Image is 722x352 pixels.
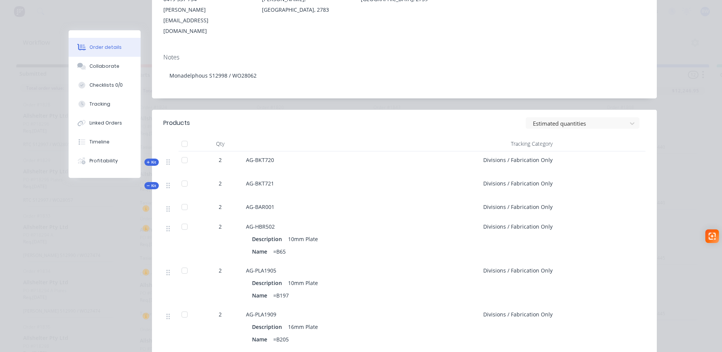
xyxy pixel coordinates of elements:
[470,306,556,350] div: Divisions / Fabrication Only
[470,262,556,306] div: Divisions / Fabrication Only
[89,82,123,89] div: Checklists 0/0
[252,321,285,332] div: Description
[246,156,274,164] span: AG-BKT720
[144,182,159,189] button: Kit
[89,63,119,70] div: Collaborate
[163,118,190,128] div: Products
[470,218,556,262] div: Divisions / Fabrication Only
[270,290,292,301] div: =B197
[69,57,141,76] button: Collaborate
[163,54,645,61] div: Notes
[219,223,222,231] span: 2
[163,5,250,36] div: [PERSON_NAME][EMAIL_ADDRESS][DOMAIN_NAME]
[470,198,556,218] div: Divisions / Fabrication Only
[246,203,274,210] span: AG-BAR001
[163,64,645,87] div: Monadelphous S12998 / WO28062
[252,246,270,257] div: Name
[285,321,321,332] div: 16mm Plate
[89,120,122,126] div: Linked Orders
[147,159,157,165] span: Kit
[470,151,556,175] div: Divisions / Fabrication Only
[285,277,321,288] div: 10mm Plate
[147,183,157,188] span: Kit
[252,290,270,301] div: Name
[89,101,110,107] div: Tracking
[246,180,274,187] span: AG-BKT721
[69,132,141,151] button: Timeline
[219,156,222,164] span: 2
[252,234,285,245] div: Description
[144,159,159,166] button: Kit
[270,334,292,345] div: =B205
[219,266,222,274] span: 2
[197,136,243,151] div: Qty
[470,175,556,198] div: Divisions / Fabrication Only
[246,311,276,318] span: AG-PLA1909
[219,203,222,211] span: 2
[470,136,556,151] div: Tracking Category
[89,157,118,164] div: Profitability
[69,95,141,114] button: Tracking
[219,310,222,318] span: 2
[246,223,275,230] span: AG-HBR502
[252,277,285,288] div: Description
[252,334,270,345] div: Name
[89,139,110,145] div: Timeline
[89,44,122,51] div: Order details
[69,151,141,170] button: Profitability
[69,38,141,57] button: Order details
[246,267,276,274] span: AG-PLA1905
[270,246,289,257] div: =B65
[219,179,222,187] span: 2
[69,114,141,132] button: Linked Orders
[69,76,141,95] button: Checklists 0/0
[285,234,321,245] div: 10mm Plate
